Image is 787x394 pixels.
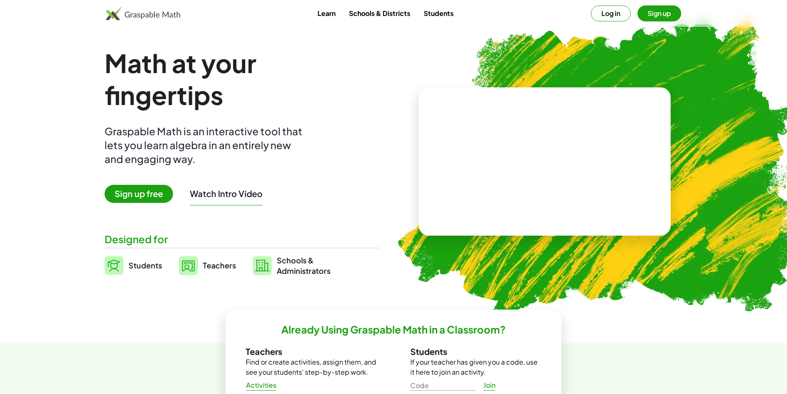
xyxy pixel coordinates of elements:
[410,346,541,357] h3: Students
[246,381,276,390] span: Activities
[105,256,123,275] img: svg%3e
[105,232,380,246] div: Designed for
[311,5,342,21] a: Learn
[253,255,331,276] a: Schools &Administrators
[105,255,162,276] a: Students
[637,5,681,21] button: Sign up
[410,357,541,377] p: If your teacher has given you a code, use it here to join an activity.
[246,346,377,357] h3: Teachers
[277,255,331,276] span: Schools & Administrators
[482,130,608,193] video: What is this? This is dynamic math notation. Dynamic math notation plays a central role in how Gr...
[591,5,631,21] button: Log in
[253,256,272,275] img: svg%3e
[203,260,236,270] span: Teachers
[105,185,173,203] span: Sign up free
[105,124,306,166] div: Graspable Math is an interactive tool that lets you learn algebra in an entirely new and engaging...
[179,255,236,276] a: Teachers
[190,188,262,199] button: Watch Intro Video
[129,260,162,270] span: Students
[239,378,283,393] a: Activities
[105,47,372,111] h1: Math at your fingertips
[483,381,496,390] span: Join
[417,5,460,21] a: Students
[281,323,506,336] h2: Already Using Graspable Math in a Classroom?
[246,357,377,377] p: Find or create activities, assign them, and see your students' step-by-step work.
[179,256,198,275] img: svg%3e
[342,5,417,21] a: Schools & Districts
[476,378,503,393] a: Join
